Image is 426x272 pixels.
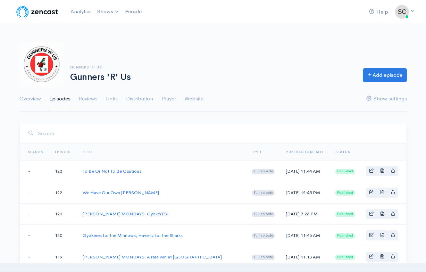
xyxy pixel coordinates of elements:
span: Published [335,169,355,174]
a: Add episode [363,68,407,82]
input: Search [37,126,398,140]
td: 119 [49,246,77,268]
div: Basic example [366,166,398,176]
a: Type [252,150,262,154]
a: Links [106,86,118,112]
iframe: gist-messenger-bubble-iframe [402,248,419,265]
img: ... [395,5,409,19]
div: Basic example [366,188,398,198]
td: [DATE] 12:45 PM [280,182,330,203]
a: Overview [19,86,41,112]
td: [DATE] 11:44 AM [280,160,330,182]
td: - [20,203,50,225]
a: [PERSON_NAME] MONDAYS: A rare win at [GEOGRAPHIC_DATA] [83,254,222,260]
td: 122 [49,182,77,203]
a: Episode [55,150,72,154]
a: Distribution [126,86,153,112]
a: Episodes [49,86,70,112]
a: Show settings [366,86,407,112]
a: We Have Our Own [PERSON_NAME] [83,190,159,196]
span: Published [335,212,355,217]
td: 120 [49,225,77,246]
td: 123 [49,160,77,182]
td: [DATE] 7:23 PM [280,203,330,225]
td: [DATE] 11:13 AM [280,246,330,268]
td: - [20,160,50,182]
a: Publication date [286,150,324,154]
td: - [20,225,50,246]
a: Website [184,86,203,112]
span: Published [335,255,355,260]
td: 121 [49,203,77,225]
a: Reviews [79,86,98,112]
a: Season [28,150,44,154]
a: Analytics [68,4,94,19]
a: Gyokeres for the Minnows, Havertz for the Sharks [83,232,183,238]
h1: Gunners 'R' Us [70,72,354,82]
span: Published [335,233,355,239]
span: Full episode [252,169,275,174]
a: People [122,4,144,19]
a: To Be Or Not To Be Cautious [83,168,141,174]
h6: Gunners 'R' Us [70,65,354,69]
span: Full episode [252,212,275,217]
div: Basic example [366,230,398,240]
span: Published [335,190,355,196]
span: Full episode [252,190,275,196]
span: Full episode [252,255,275,260]
a: Title [83,150,93,154]
td: - [20,182,50,203]
td: - [20,246,50,268]
a: [PERSON_NAME] MONDAYS: GyokeYES! [83,211,169,217]
a: Help [366,5,391,19]
span: Full episode [252,233,275,239]
div: Basic example [366,252,398,262]
div: Basic example [366,209,398,219]
a: Player [161,86,176,112]
td: [DATE] 11:46 AM [280,225,330,246]
img: ZenCast Logo [15,5,59,19]
a: Shows [94,4,122,19]
span: Status [335,150,350,154]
